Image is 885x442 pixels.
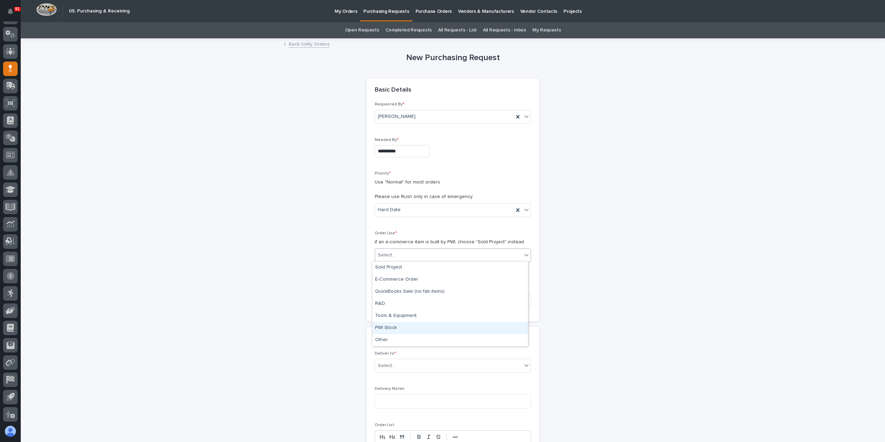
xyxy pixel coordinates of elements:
[375,238,531,246] p: if an e-commerce item is built by PWI, choose "Sold Project" instead
[375,423,394,427] span: Order List
[375,171,391,176] span: Priority
[345,22,379,38] a: Open Requests
[372,334,528,346] div: Other
[289,40,329,48] a: Back toMy Orders
[378,252,395,259] div: Select...
[69,8,130,14] h2: 05. Purchasing & Receiving
[375,351,396,356] span: Deliver to
[453,434,458,440] strong: •••
[372,322,528,334] div: PWI Stock
[375,138,399,142] span: Needed By
[532,22,561,38] a: My Requests
[372,298,528,310] div: R&D
[385,22,432,38] a: Completed Requests
[372,274,528,286] div: E-Commerce Order
[372,286,528,298] div: QuickBooks Sale (no fab items)
[378,206,401,214] span: Hard Date
[378,362,395,369] div: Select...
[372,310,528,322] div: Tools & Equipment
[36,3,57,16] img: Workspace Logo
[450,433,460,441] button: •••
[378,113,416,120] span: [PERSON_NAME]
[375,387,404,391] span: Delivery Notes
[438,22,477,38] a: All Requests - List
[483,22,526,38] a: All Requests - Inbox
[372,262,528,274] div: Sold Project
[366,53,539,63] h1: New Purchasing Request
[3,424,18,439] button: users-avatar
[375,102,404,106] span: Requested By
[375,86,411,94] h2: Basic Details
[9,8,18,19] div: Notifications91
[15,7,20,11] p: 91
[375,231,397,235] span: Order Use
[375,179,531,200] p: Use "Normal" for most orders. Please use Rush only in case of emergency.
[3,4,18,19] button: Notifications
